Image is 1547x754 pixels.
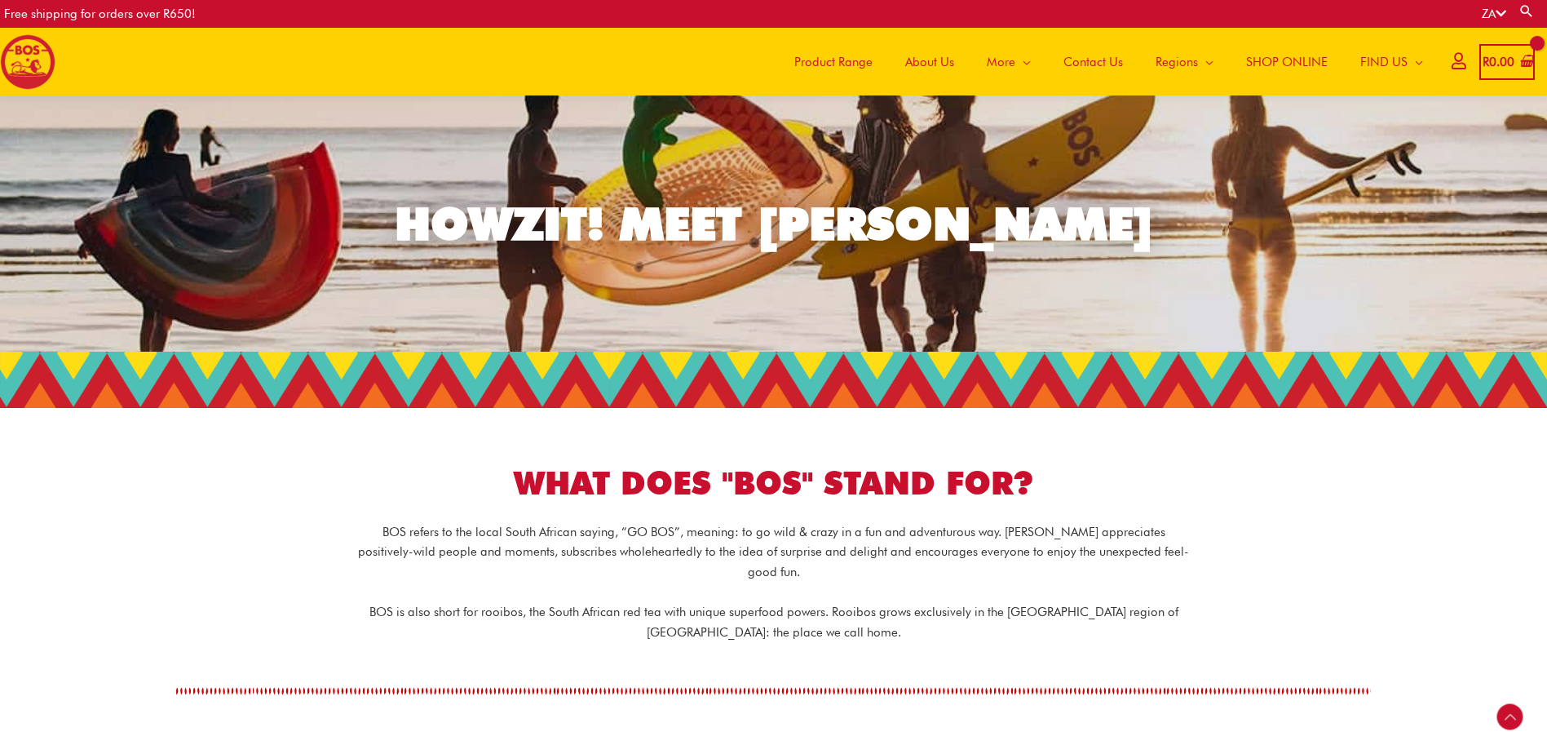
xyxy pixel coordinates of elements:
[1360,38,1408,86] span: FIND US
[1047,28,1139,95] a: Contact Us
[1483,55,1489,69] span: R
[358,602,1190,643] p: BOS is also short for rooibos, the South African red tea with unique superfood powers. Rooibos gr...
[1479,44,1535,81] a: View Shopping Cart, empty
[987,38,1015,86] span: More
[970,28,1047,95] a: More
[766,28,1439,95] nav: Site Navigation
[1482,7,1506,21] a: ZA
[1156,38,1198,86] span: Regions
[1230,28,1344,95] a: SHOP ONLINE
[1139,28,1230,95] a: Regions
[358,522,1190,583] p: BOS refers to the local South African saying, “GO BOS”, meaning: to go wild & crazy in a fun and ...
[317,461,1231,506] h1: WHAT DOES "BOS" STAND FOR?
[1518,3,1535,19] a: Search button
[794,38,873,86] span: Product Range
[395,202,1153,246] div: HOWZIT! MEET [PERSON_NAME]
[1246,38,1328,86] span: SHOP ONLINE
[778,28,889,95] a: Product Range
[905,38,954,86] span: About Us
[1063,38,1123,86] span: Contact Us
[1483,55,1514,69] bdi: 0.00
[889,28,970,95] a: About Us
